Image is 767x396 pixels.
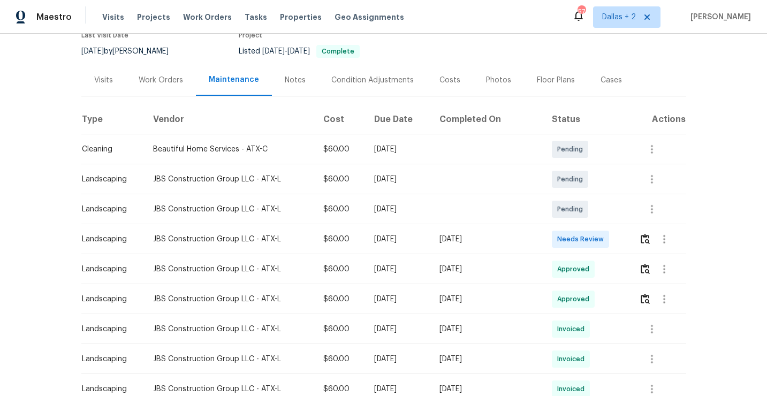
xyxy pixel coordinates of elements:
span: Projects [137,12,170,22]
span: Tasks [245,13,267,21]
span: Invoiced [557,384,589,394]
div: [DATE] [439,294,535,304]
div: JBS Construction Group LLC - ATX-L [153,264,306,275]
button: Review Icon [639,256,651,282]
span: Last Visit Date [81,32,128,39]
span: Geo Assignments [335,12,404,22]
span: Maestro [36,12,72,22]
div: Landscaping [82,324,136,334]
span: [DATE] [262,48,285,55]
div: [DATE] [374,384,422,394]
div: $60.00 [323,234,357,245]
span: Pending [557,174,587,185]
div: [DATE] [439,384,535,394]
div: JBS Construction Group LLC - ATX-L [153,174,306,185]
div: JBS Construction Group LLC - ATX-L [153,204,306,215]
span: [DATE] [287,48,310,55]
span: Complete [317,48,359,55]
div: JBS Construction Group LLC - ATX-L [153,234,306,245]
div: $60.00 [323,204,357,215]
div: Work Orders [139,75,183,86]
span: [DATE] [81,48,104,55]
img: Review Icon [641,234,650,244]
div: Landscaping [82,264,136,275]
th: Actions [631,104,686,134]
div: $60.00 [323,354,357,364]
div: Photos [486,75,511,86]
div: JBS Construction Group LLC - ATX-L [153,294,306,304]
div: [DATE] [439,234,535,245]
span: Work Orders [183,12,232,22]
th: Type [81,104,145,134]
span: Dallas + 2 [602,12,636,22]
div: [DATE] [439,264,535,275]
div: JBS Construction Group LLC - ATX-L [153,354,306,364]
div: by [PERSON_NAME] [81,45,181,58]
div: Cleaning [82,144,136,155]
div: [DATE] [374,294,422,304]
th: Due Date [366,104,431,134]
th: Cost [315,104,366,134]
th: Completed On [431,104,543,134]
div: [DATE] [374,174,422,185]
div: [DATE] [374,204,422,215]
div: $60.00 [323,384,357,394]
div: Notes [285,75,306,86]
div: [DATE] [374,144,422,155]
span: Approved [557,264,594,275]
div: Landscaping [82,234,136,245]
span: - [262,48,310,55]
span: Invoiced [557,354,589,364]
div: Landscaping [82,294,136,304]
button: Review Icon [639,226,651,252]
span: Pending [557,204,587,215]
div: JBS Construction Group LLC - ATX-L [153,384,306,394]
div: Maintenance [209,74,259,85]
div: Costs [439,75,460,86]
img: Review Icon [641,294,650,304]
div: Cases [601,75,622,86]
div: [DATE] [374,264,422,275]
div: [DATE] [374,234,422,245]
div: $60.00 [323,324,357,334]
span: Invoiced [557,324,589,334]
div: $60.00 [323,264,357,275]
span: Approved [557,294,594,304]
div: [DATE] [439,324,535,334]
span: [PERSON_NAME] [686,12,751,22]
span: Project [239,32,262,39]
div: JBS Construction Group LLC - ATX-L [153,324,306,334]
div: [DATE] [439,354,535,364]
div: Beautiful Home Services - ATX-C [153,144,306,155]
th: Vendor [145,104,315,134]
div: Landscaping [82,384,136,394]
div: Visits [94,75,113,86]
div: [DATE] [374,324,422,334]
div: 57 [578,6,585,17]
span: Needs Review [557,234,608,245]
img: Review Icon [641,264,650,274]
div: Condition Adjustments [331,75,414,86]
div: Floor Plans [537,75,575,86]
span: Properties [280,12,322,22]
div: $60.00 [323,144,357,155]
span: Listed [239,48,360,55]
span: Pending [557,144,587,155]
span: Visits [102,12,124,22]
div: Landscaping [82,354,136,364]
div: $60.00 [323,174,357,185]
div: $60.00 [323,294,357,304]
th: Status [543,104,631,134]
div: Landscaping [82,204,136,215]
button: Review Icon [639,286,651,312]
div: Landscaping [82,174,136,185]
div: [DATE] [374,354,422,364]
